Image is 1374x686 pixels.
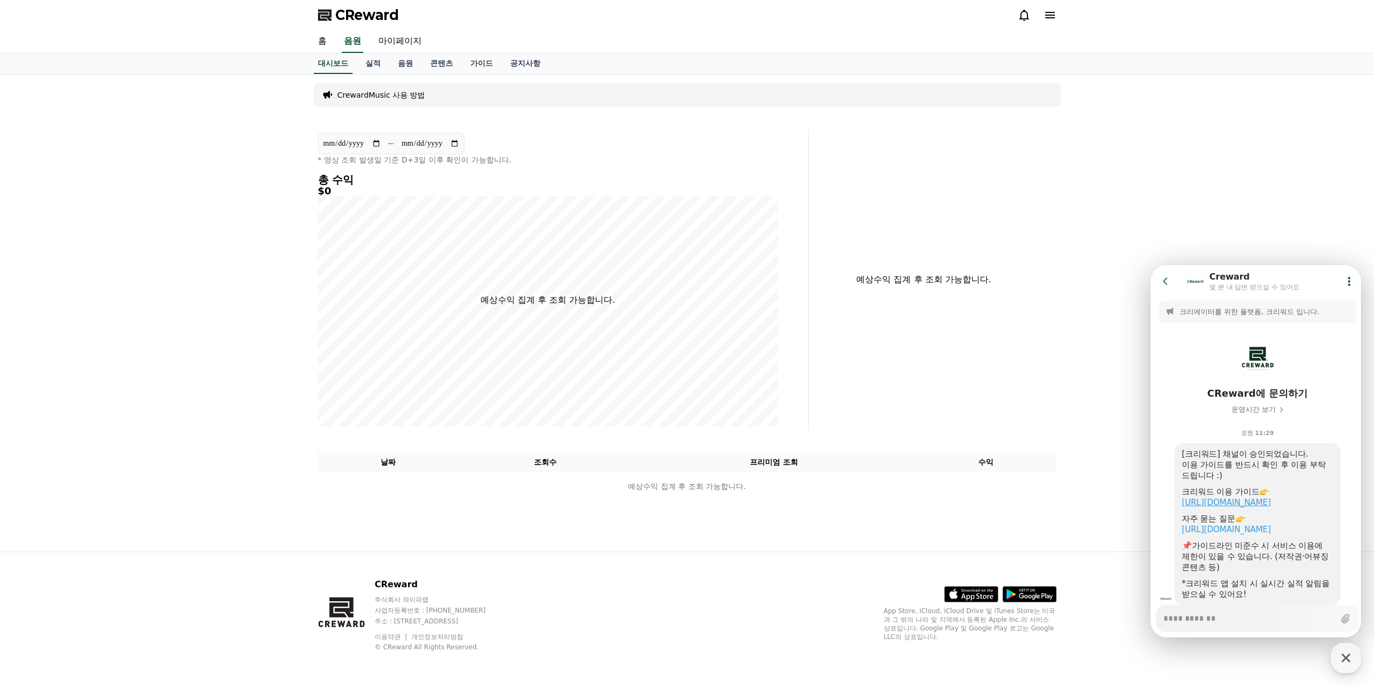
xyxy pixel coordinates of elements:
[318,174,778,186] h4: 총 수익
[388,137,395,150] p: ~
[342,30,363,53] a: 음원
[375,595,506,604] p: 주식회사 와이피랩
[502,53,549,74] a: 공지사항
[411,633,463,641] a: 개인정보처리방침
[309,30,335,53] a: 홈
[375,643,506,651] p: © CReward All Rights Reserved.
[462,53,502,74] a: 가이드
[1150,265,1361,637] iframe: Channel chat
[458,452,632,472] th: 조회수
[375,617,506,626] p: 주소 : [STREET_ADDRESS]
[817,273,1031,286] p: 예상수익 집계 후 조회 가능합니다.
[319,481,1056,492] p: 예상수익 집계 후 조회 가능합니다.
[480,294,615,307] p: 예상수익 집계 후 조회 가능합니다.
[318,6,399,24] a: CReward
[314,53,353,74] a: 대시보드
[375,633,409,641] a: 이용약관
[318,154,778,165] p: * 영상 조회 발생일 기준 D+3일 이후 확인이 가능합니다.
[318,186,778,196] h5: $0
[335,6,399,24] span: CReward
[632,452,916,472] th: 프리미엄 조회
[884,607,1057,641] p: App Store, iCloud, iCloud Drive 및 iTunes Store는 미국과 그 밖의 나라 및 지역에서 등록된 Apple Inc.의 서비스 상표입니다. Goo...
[337,90,425,100] a: CrewardMusic 사용 방법
[916,452,1057,472] th: 수익
[375,606,506,615] p: 사업자등록번호 : [PHONE_NUMBER]
[370,30,430,53] a: 마이페이지
[422,53,462,74] a: 콘텐츠
[318,452,459,472] th: 날짜
[357,53,389,74] a: 실적
[389,53,422,74] a: 음원
[375,578,506,591] p: CReward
